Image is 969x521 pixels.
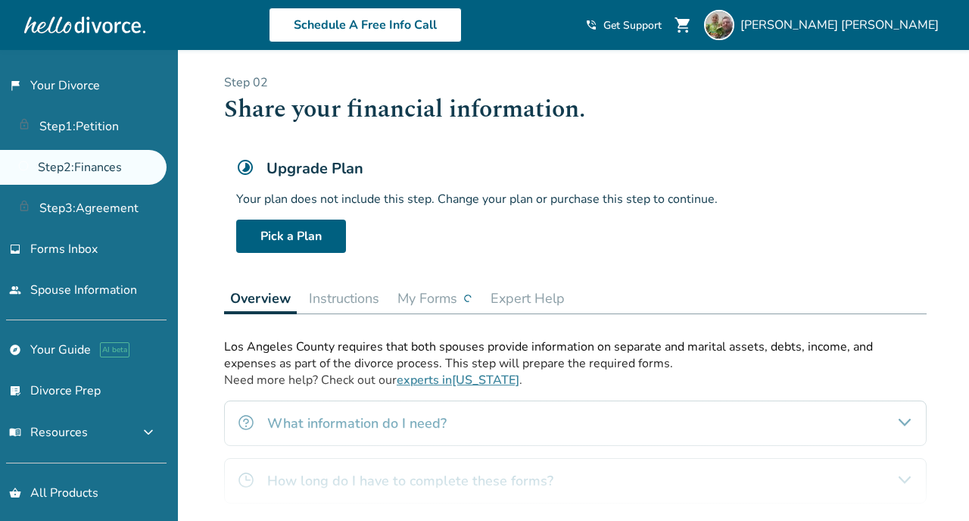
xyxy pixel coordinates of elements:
[9,284,21,296] span: people
[9,487,21,499] span: shopping_basket
[585,19,597,31] span: phone_in_talk
[9,243,21,255] span: inbox
[224,283,297,314] button: Overview
[585,18,662,33] a: phone_in_talkGet Support
[9,385,21,397] span: list_alt_check
[9,424,88,441] span: Resources
[484,283,571,314] button: Expert Help
[236,191,914,207] div: Your plan does not include this step. Change your plan or purchase this step to continue.
[463,294,472,303] img: ...
[224,91,927,128] h1: Share your financial information.
[740,17,945,33] span: [PERSON_NAME] [PERSON_NAME]
[9,426,21,438] span: menu_book
[269,8,462,42] a: Schedule A Free Info Call
[391,283,478,314] button: My Forms
[9,80,21,92] span: flag_2
[30,241,98,257] span: Forms Inbox
[9,344,21,356] span: explore
[674,16,692,34] span: shopping_cart
[603,18,662,33] span: Get Support
[303,283,385,314] button: Instructions
[224,74,927,91] p: Step 0 2
[100,342,129,357] span: AI beta
[236,220,346,253] a: Pick a Plan
[139,423,157,441] span: expand_more
[704,10,734,40] img: Nathan Yancey
[266,158,363,179] h5: Upgrade Plan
